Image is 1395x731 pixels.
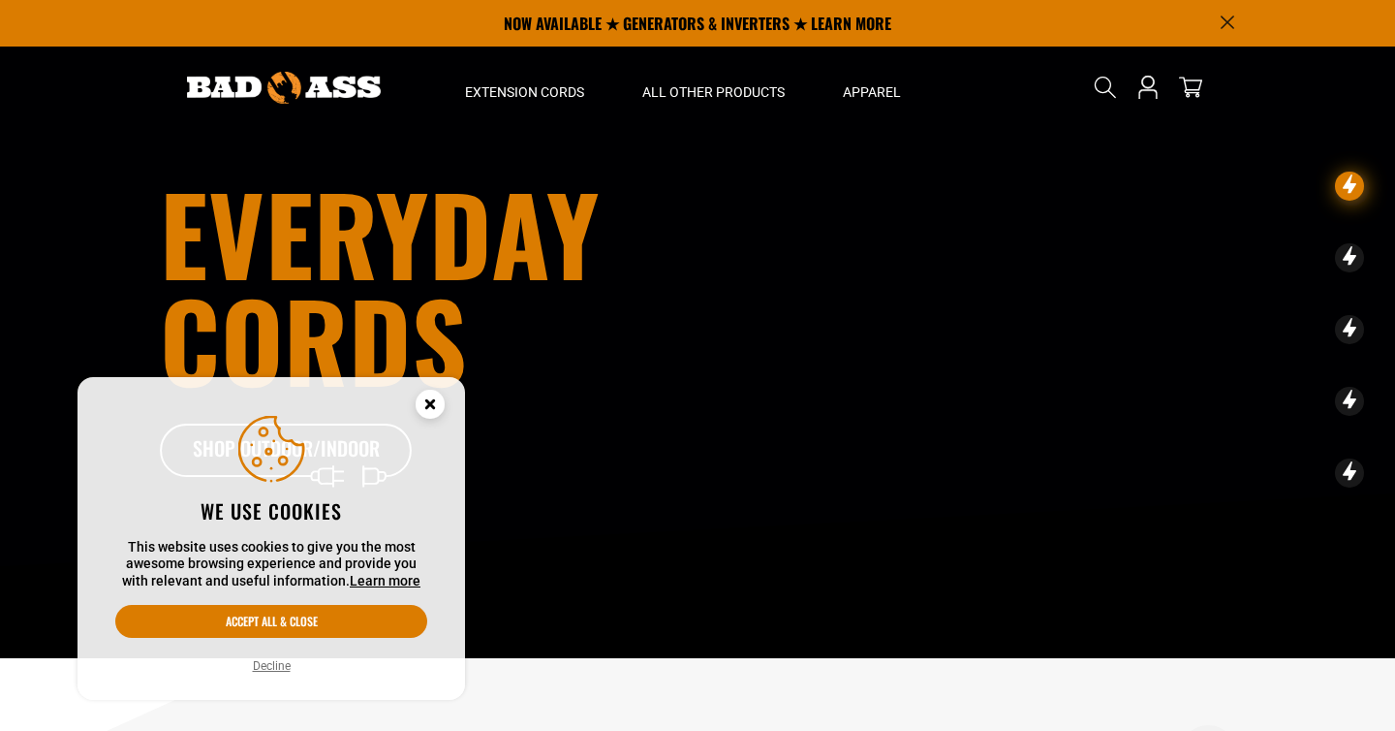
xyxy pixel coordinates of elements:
aside: Cookie Consent [77,377,465,701]
h1: Everyday cords [160,179,805,393]
button: Decline [247,656,296,676]
img: Bad Ass Extension Cords [187,72,381,104]
span: All Other Products [642,83,785,101]
h2: We use cookies [115,498,427,524]
summary: Apparel [814,47,930,128]
summary: Extension Cords [436,47,613,128]
span: Apparel [843,83,901,101]
p: This website uses cookies to give you the most awesome browsing experience and provide you with r... [115,539,427,590]
button: Accept all & close [115,605,427,638]
summary: Search [1090,72,1121,103]
a: Learn more [350,573,420,588]
summary: All Other Products [613,47,814,128]
span: Extension Cords [465,83,584,101]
